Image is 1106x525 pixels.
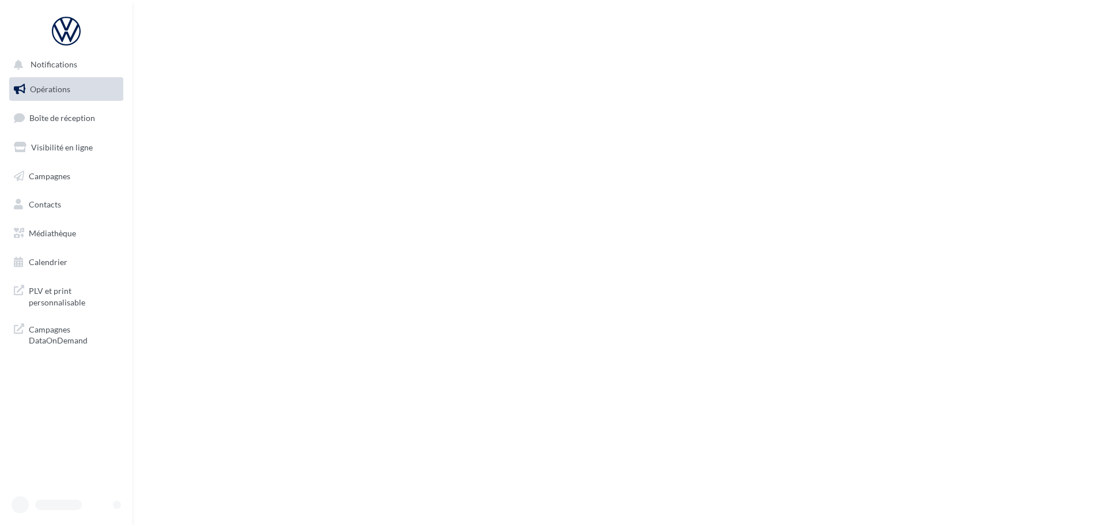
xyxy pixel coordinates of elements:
span: Notifications [31,60,77,70]
span: Campagnes DataOnDemand [29,322,119,346]
span: Médiathèque [29,228,76,238]
span: Contacts [29,199,61,209]
span: Visibilité en ligne [31,142,93,152]
a: Contacts [7,192,126,217]
a: Calendrier [7,250,126,274]
span: Boîte de réception [29,113,95,123]
a: Opérations [7,77,126,101]
a: Boîte de réception [7,105,126,130]
span: PLV et print personnalisable [29,283,119,308]
span: Calendrier [29,257,67,267]
span: Opérations [30,84,70,94]
a: Campagnes DataOnDemand [7,317,126,351]
a: Visibilité en ligne [7,135,126,160]
a: Médiathèque [7,221,126,245]
a: Campagnes [7,164,126,188]
span: Campagnes [29,171,70,180]
a: PLV et print personnalisable [7,278,126,312]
